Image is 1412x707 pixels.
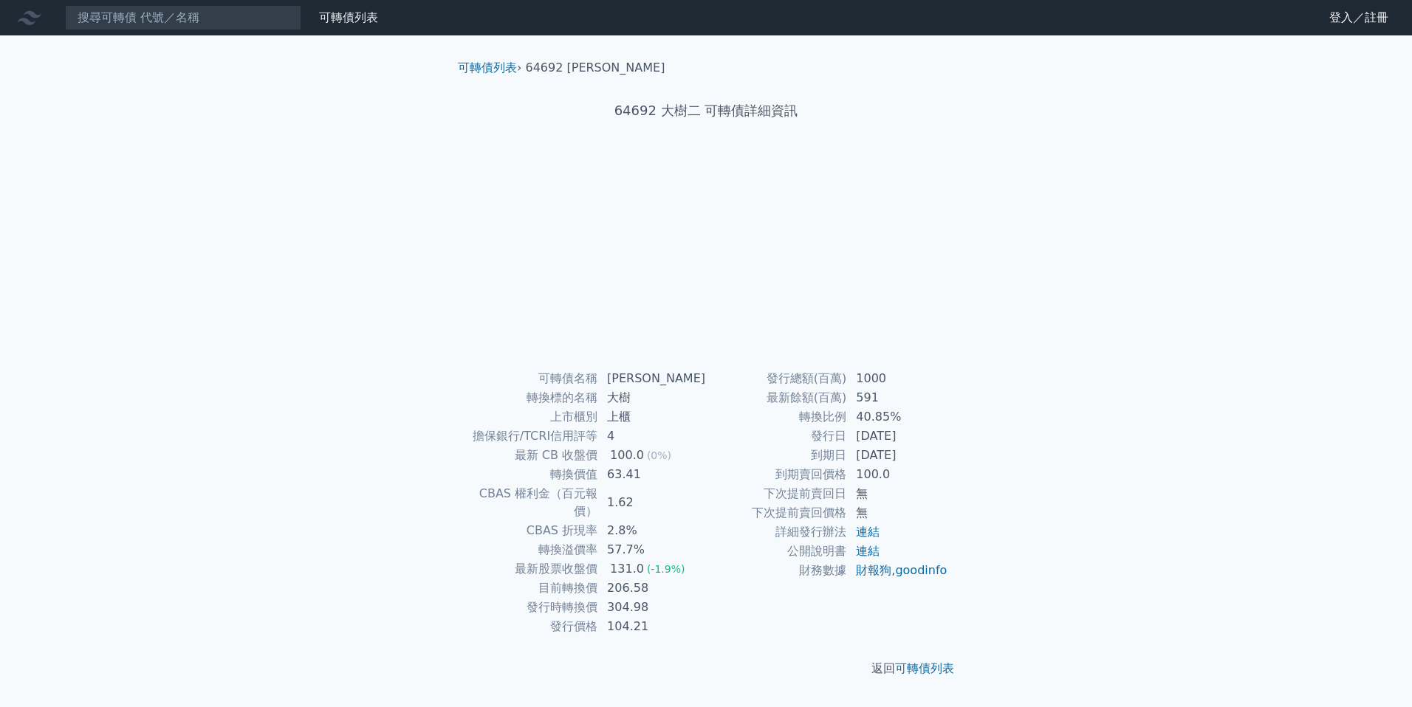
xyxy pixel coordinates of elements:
td: 大樹 [598,388,706,407]
td: 詳細發行辦法 [706,523,847,542]
div: 100.0 [607,446,647,464]
td: 到期日 [706,446,847,465]
td: 發行時轉換價 [464,598,598,617]
td: 發行總額(百萬) [706,369,847,388]
td: 最新餘額(百萬) [706,388,847,407]
li: › [458,59,521,77]
td: 到期賣回價格 [706,465,847,484]
td: 1000 [847,369,948,388]
td: 591 [847,388,948,407]
td: 100.0 [847,465,948,484]
td: 4 [598,427,706,446]
a: 連結 [856,525,880,539]
td: 304.98 [598,598,706,617]
li: 64692 [PERSON_NAME] [526,59,665,77]
td: 206.58 [598,579,706,598]
td: [DATE] [847,446,948,465]
td: 57.7% [598,540,706,559]
td: 目前轉換價 [464,579,598,598]
td: , [847,561,948,580]
td: 下次提前賣回價格 [706,503,847,523]
input: 搜尋可轉債 代號／名稱 [65,5,301,30]
td: CBAS 折現率 [464,521,598,540]
td: 無 [847,503,948,523]
td: 最新 CB 收盤價 [464,446,598,465]
td: [DATE] [847,427,948,446]
td: [PERSON_NAME] [598,369,706,388]
td: 公開說明書 [706,542,847,561]
a: 可轉債列表 [895,661,954,675]
td: 104.21 [598,617,706,636]
td: 轉換標的名稱 [464,388,598,407]
td: 下次提前賣回日 [706,484,847,503]
td: 1.62 [598,484,706,521]
td: 2.8% [598,521,706,540]
a: goodinfo [895,563,947,577]
td: 財務數據 [706,561,847,580]
td: 上櫃 [598,407,706,427]
td: 無 [847,484,948,503]
td: 擔保銀行/TCRI信用評等 [464,427,598,446]
td: 最新股票收盤價 [464,559,598,579]
a: 財報狗 [856,563,891,577]
td: 發行價格 [464,617,598,636]
td: 63.41 [598,465,706,484]
h1: 64692 大樹二 可轉債詳細資訊 [446,100,966,121]
td: 可轉債名稱 [464,369,598,388]
td: CBAS 權利金（百元報價） [464,484,598,521]
p: 返回 [446,660,966,677]
td: 40.85% [847,407,948,427]
td: 轉換價值 [464,465,598,484]
td: 發行日 [706,427,847,446]
td: 轉換比例 [706,407,847,427]
a: 連結 [856,544,880,558]
a: 可轉債列表 [458,61,517,75]
span: (0%) [647,449,671,461]
span: (-1.9%) [647,563,685,575]
div: 131.0 [607,560,647,578]
td: 轉換溢價率 [464,540,598,559]
a: 可轉債列表 [319,10,378,24]
td: 上市櫃別 [464,407,598,427]
a: 登入／註冊 [1317,6,1400,30]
